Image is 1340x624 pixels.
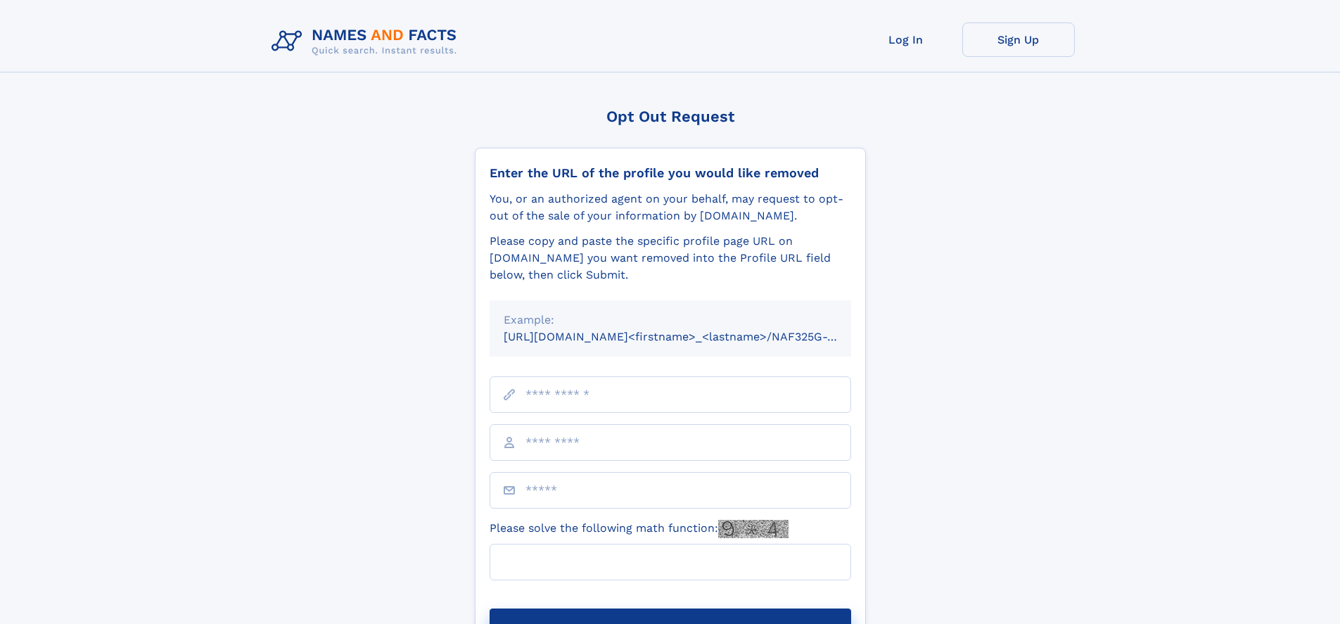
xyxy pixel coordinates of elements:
[490,520,789,538] label: Please solve the following math function:
[504,312,837,329] div: Example:
[850,23,962,57] a: Log In
[504,330,878,343] small: [URL][DOMAIN_NAME]<firstname>_<lastname>/NAF325G-xxxxxxxx
[490,233,851,284] div: Please copy and paste the specific profile page URL on [DOMAIN_NAME] you want removed into the Pr...
[490,165,851,181] div: Enter the URL of the profile you would like removed
[962,23,1075,57] a: Sign Up
[490,191,851,224] div: You, or an authorized agent on your behalf, may request to opt-out of the sale of your informatio...
[475,108,866,125] div: Opt Out Request
[266,23,468,61] img: Logo Names and Facts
